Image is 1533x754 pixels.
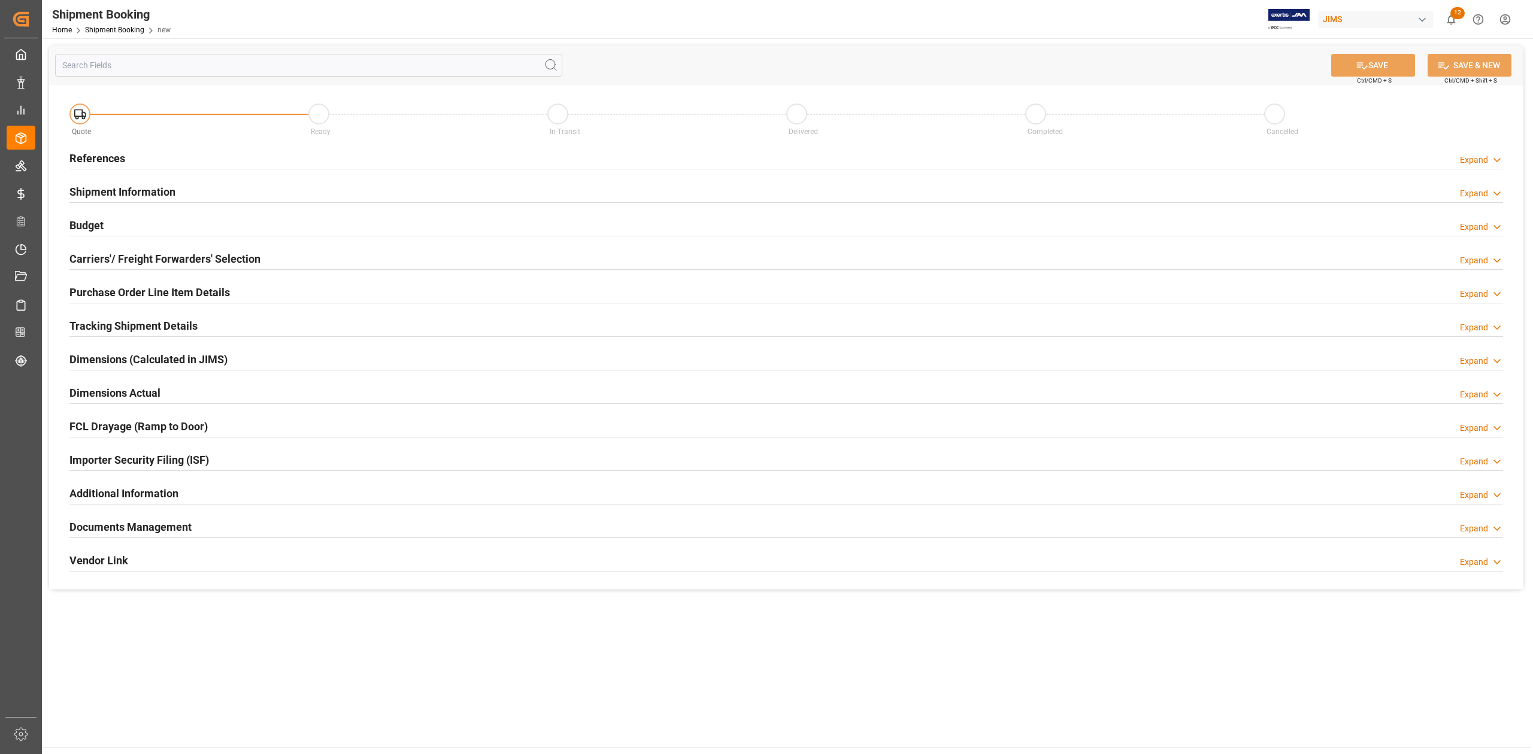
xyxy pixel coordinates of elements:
button: Help Center [1465,6,1492,33]
h2: Additional Information [69,485,178,501]
h2: Vendor Link [69,552,128,568]
div: Expand [1460,355,1488,367]
h2: Purchase Order Line Item Details [69,284,230,300]
div: Expand [1460,254,1488,267]
input: Search Fields [55,54,562,77]
h2: Documents Management [69,519,192,535]
div: Expand [1460,489,1488,501]
span: Completed [1028,127,1063,136]
span: Ctrl/CMD + S [1357,76,1392,85]
h2: Shipment Information [69,184,175,200]
div: Expand [1460,522,1488,535]
h2: References [69,150,125,166]
h2: Dimensions Actual [69,385,160,401]
div: Expand [1460,455,1488,468]
div: Expand [1460,154,1488,166]
span: Ctrl/CMD + Shift + S [1444,76,1497,85]
span: Ready [311,127,331,136]
h2: FCL Drayage (Ramp to Door) [69,418,208,434]
span: Quote [72,127,91,136]
span: In-Transit [550,127,580,136]
span: Cancelled [1267,127,1298,136]
div: JIMS [1318,11,1433,28]
span: 12 [1450,7,1465,19]
h2: Importer Security Filing (ISF) [69,452,209,468]
div: Expand [1460,187,1488,200]
a: Shipment Booking [85,26,144,34]
div: Expand [1460,388,1488,401]
span: Delivered [789,127,818,136]
h2: Budget [69,217,104,233]
div: Expand [1460,422,1488,434]
a: Home [52,26,72,34]
h2: Carriers'/ Freight Forwarders' Selection [69,251,260,267]
h2: Dimensions (Calculated in JIMS) [69,351,228,367]
button: SAVE & NEW [1428,54,1511,77]
div: Expand [1460,556,1488,568]
button: SAVE [1331,54,1415,77]
button: JIMS [1318,8,1438,31]
img: Exertis%20JAM%20-%20Email%20Logo.jpg_1722504956.jpg [1268,9,1310,30]
div: Expand [1460,321,1488,334]
div: Expand [1460,221,1488,233]
h2: Tracking Shipment Details [69,318,198,334]
div: Shipment Booking [52,5,171,23]
div: Expand [1460,288,1488,300]
button: show 12 new notifications [1438,6,1465,33]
